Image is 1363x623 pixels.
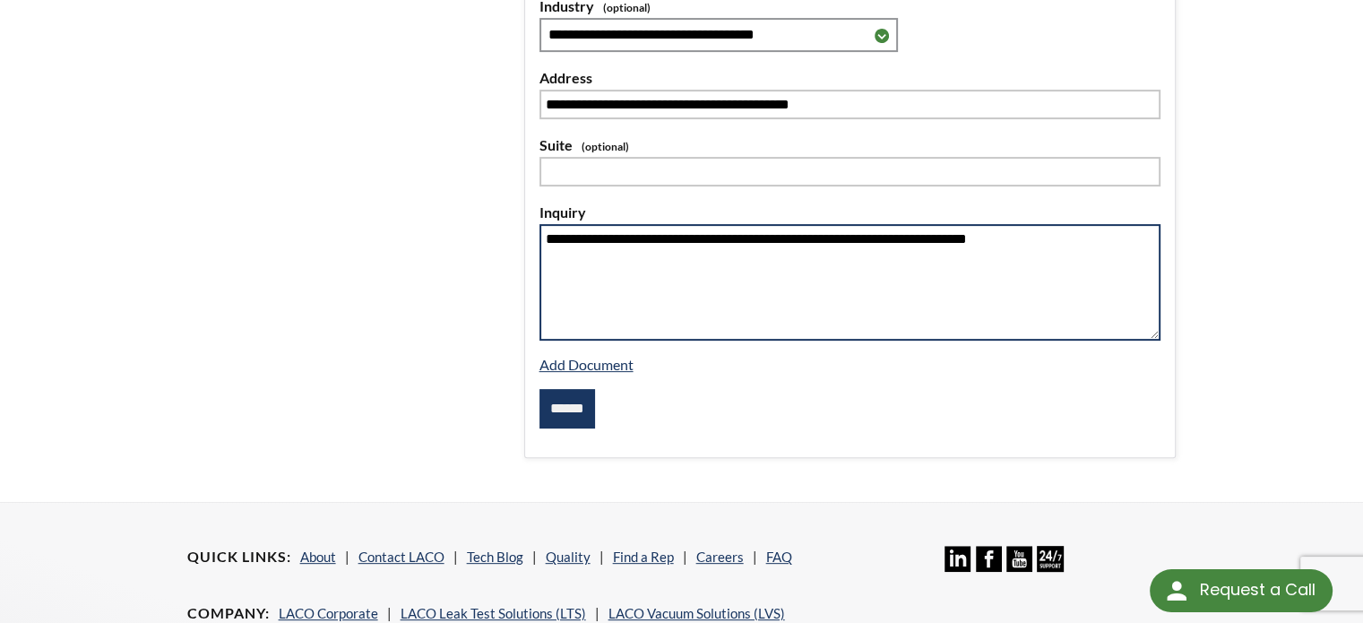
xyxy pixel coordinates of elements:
h4: Company [187,604,270,623]
a: FAQ [766,549,792,565]
a: About [300,549,336,565]
img: 24/7 Support Icon [1037,546,1063,572]
a: LACO Corporate [279,605,378,621]
label: Inquiry [539,201,1161,224]
div: Request a Call [1199,569,1315,610]
a: LACO Vacuum Solutions (LVS) [608,605,785,621]
a: Add Document [539,356,634,373]
h4: Quick Links [187,548,291,567]
label: Suite [539,134,1161,157]
a: LACO Leak Test Solutions (LTS) [401,605,586,621]
label: Address [539,66,1161,90]
a: Contact LACO [358,549,444,565]
a: 24/7 Support [1037,558,1063,575]
div: Request a Call [1150,569,1333,612]
a: Careers [696,549,744,565]
a: Tech Blog [467,549,523,565]
a: Quality [546,549,591,565]
a: Find a Rep [613,549,674,565]
img: round button [1162,576,1191,605]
